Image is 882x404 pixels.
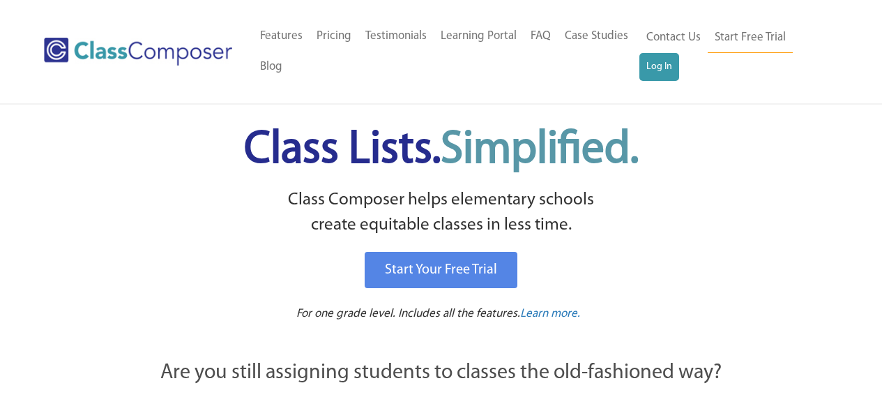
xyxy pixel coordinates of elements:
[253,21,639,82] nav: Header Menu
[524,21,558,52] a: FAQ
[358,21,434,52] a: Testimonials
[253,21,310,52] a: Features
[639,53,679,81] a: Log In
[639,22,828,81] nav: Header Menu
[310,21,358,52] a: Pricing
[244,128,639,173] span: Class Lists.
[86,358,797,389] p: Are you still assigning students to classes the old-fashioned way?
[385,263,497,277] span: Start Your Free Trial
[434,21,524,52] a: Learning Portal
[253,52,289,82] a: Blog
[296,308,520,320] span: For one grade level. Includes all the features.
[639,22,708,53] a: Contact Us
[558,21,635,52] a: Case Studies
[441,128,639,173] span: Simplified.
[44,38,232,66] img: Class Composer
[365,252,517,288] a: Start Your Free Trial
[708,22,793,54] a: Start Free Trial
[84,188,799,239] p: Class Composer helps elementary schools create equitable classes in less time.
[520,308,580,320] span: Learn more.
[520,306,580,323] a: Learn more.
